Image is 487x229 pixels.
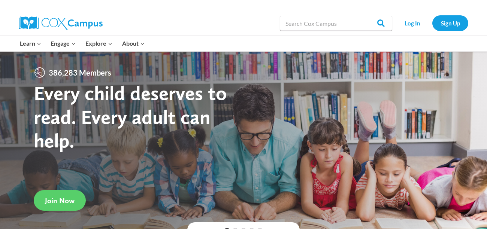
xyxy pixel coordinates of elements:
[280,16,392,31] input: Search Cox Campus
[19,16,103,30] img: Cox Campus
[396,15,429,31] a: Log In
[432,15,468,31] a: Sign Up
[51,39,76,48] span: Engage
[20,39,41,48] span: Learn
[122,39,145,48] span: About
[34,190,86,211] a: Join Now
[15,36,149,51] nav: Primary Navigation
[396,15,468,31] nav: Secondary Navigation
[34,81,227,152] strong: Every child deserves to read. Every adult can help.
[85,39,112,48] span: Explore
[46,67,114,79] span: 386,283 Members
[45,196,75,205] span: Join Now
